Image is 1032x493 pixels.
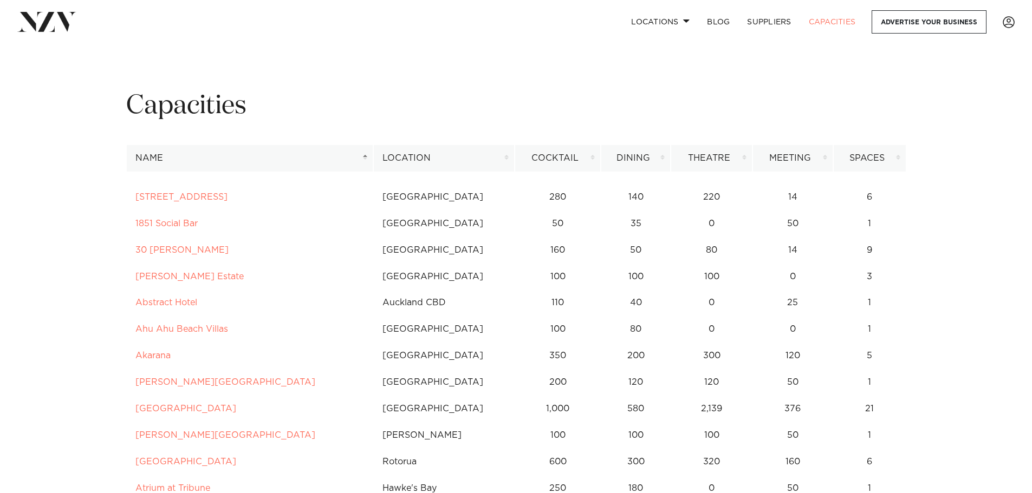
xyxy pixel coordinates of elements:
[671,264,752,290] td: 100
[752,449,833,475] td: 160
[17,12,76,31] img: nzv-logo.png
[752,264,833,290] td: 0
[752,237,833,264] td: 14
[135,431,315,439] a: [PERSON_NAME][GEOGRAPHIC_DATA]
[126,145,373,172] th: Name: activate to sort column descending
[126,89,906,123] h1: Capacities
[601,211,671,237] td: 35
[515,290,601,316] td: 110
[671,422,752,449] td: 100
[738,10,800,34] a: SUPPLIERS
[515,449,601,475] td: 600
[135,378,315,386] a: [PERSON_NAME][GEOGRAPHIC_DATA]
[515,145,601,172] th: Cocktail: activate to sort column ascending
[671,343,752,369] td: 300
[373,184,515,211] td: [GEOGRAPHIC_DATA]
[515,343,601,369] td: 350
[752,396,833,422] td: 376
[752,369,833,396] td: 50
[622,10,698,34] a: Locations
[135,325,228,333] a: Ahu Ahu Beach Villas
[515,396,601,422] td: 1,000
[833,396,906,422] td: 21
[373,422,515,449] td: [PERSON_NAME]
[752,316,833,343] td: 0
[515,264,601,290] td: 100
[601,449,671,475] td: 300
[373,316,515,343] td: [GEOGRAPHIC_DATA]
[373,145,515,172] th: Location: activate to sort column ascending
[601,290,671,316] td: 40
[833,369,906,396] td: 1
[515,369,601,396] td: 200
[135,219,198,228] a: 1851 Social Bar
[601,237,671,264] td: 50
[135,351,171,360] a: Akarana
[601,396,671,422] td: 580
[601,145,671,172] th: Dining: activate to sort column ascending
[698,10,738,34] a: BLOG
[373,264,515,290] td: [GEOGRAPHIC_DATA]
[373,449,515,475] td: Rotorua
[833,145,906,172] th: Spaces: activate to sort column ascending
[373,237,515,264] td: [GEOGRAPHIC_DATA]
[752,343,833,369] td: 120
[671,449,752,475] td: 320
[752,184,833,211] td: 14
[515,422,601,449] td: 100
[373,211,515,237] td: [GEOGRAPHIC_DATA]
[135,457,236,466] a: [GEOGRAPHIC_DATA]
[373,369,515,396] td: [GEOGRAPHIC_DATA]
[135,272,244,281] a: [PERSON_NAME] Estate
[671,290,752,316] td: 0
[601,184,671,211] td: 140
[833,184,906,211] td: 6
[671,316,752,343] td: 0
[833,237,906,264] td: 9
[135,193,228,201] a: [STREET_ADDRESS]
[373,290,515,316] td: Auckland CBD
[671,211,752,237] td: 0
[800,10,865,34] a: Capacities
[515,184,601,211] td: 280
[833,264,906,290] td: 3
[135,484,210,492] a: Atrium at Tribune
[515,237,601,264] td: 160
[671,396,752,422] td: 2,139
[752,211,833,237] td: 50
[833,211,906,237] td: 1
[872,10,986,34] a: Advertise your business
[752,145,833,172] th: Meeting: activate to sort column ascending
[671,369,752,396] td: 120
[833,290,906,316] td: 1
[671,184,752,211] td: 220
[601,316,671,343] td: 80
[601,369,671,396] td: 120
[833,449,906,475] td: 6
[671,145,752,172] th: Theatre: activate to sort column ascending
[833,316,906,343] td: 1
[373,343,515,369] td: [GEOGRAPHIC_DATA]
[601,422,671,449] td: 100
[833,422,906,449] td: 1
[135,246,229,254] a: 30 [PERSON_NAME]
[135,404,236,413] a: [GEOGRAPHIC_DATA]
[373,396,515,422] td: [GEOGRAPHIC_DATA]
[752,422,833,449] td: 50
[601,343,671,369] td: 200
[671,237,752,264] td: 80
[135,298,197,307] a: Abstract Hotel
[515,316,601,343] td: 100
[752,290,833,316] td: 25
[833,343,906,369] td: 5
[515,211,601,237] td: 50
[601,264,671,290] td: 100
